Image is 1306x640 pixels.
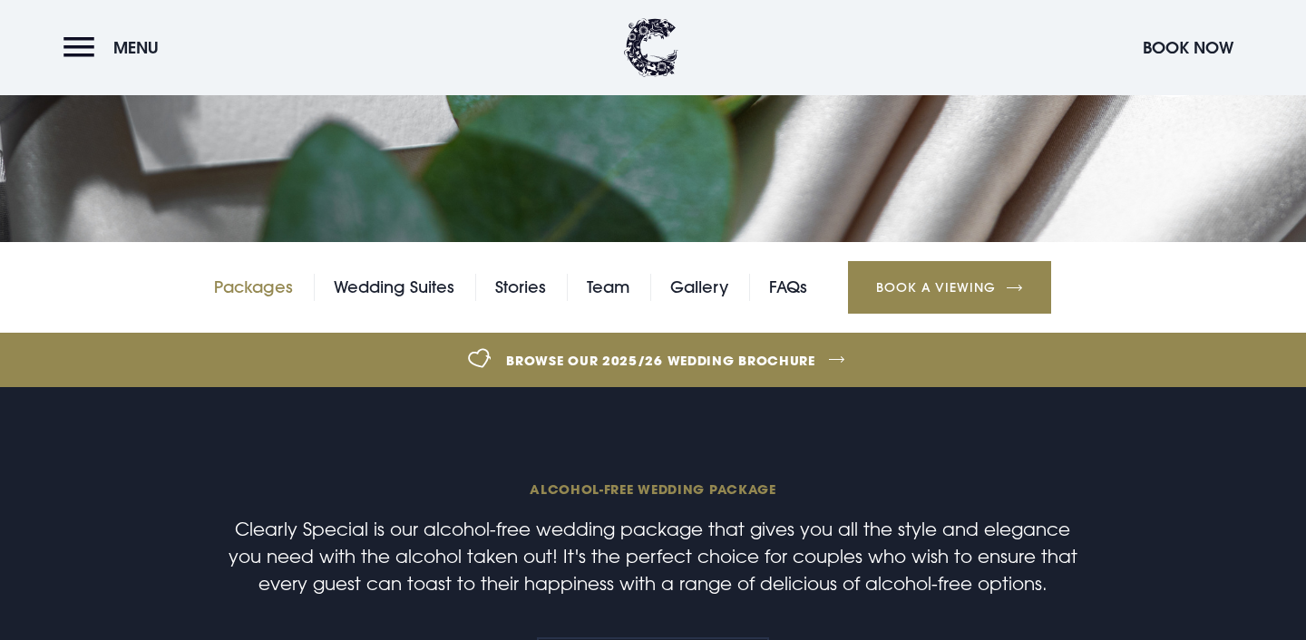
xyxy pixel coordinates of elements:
[495,274,546,301] a: Stories
[214,274,293,301] a: Packages
[587,274,629,301] a: Team
[221,480,1085,498] span: Alcohol-free wedding package
[624,18,678,77] img: Clandeboye Lodge
[769,274,807,301] a: FAQs
[334,274,454,301] a: Wedding Suites
[113,37,159,58] span: Menu
[1134,28,1243,67] button: Book Now
[848,261,1051,314] a: Book a Viewing
[63,28,168,67] button: Menu
[670,274,728,301] a: Gallery
[221,515,1085,596] p: Clearly Special is our alcohol-free wedding package that gives you all the style and elegance you...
